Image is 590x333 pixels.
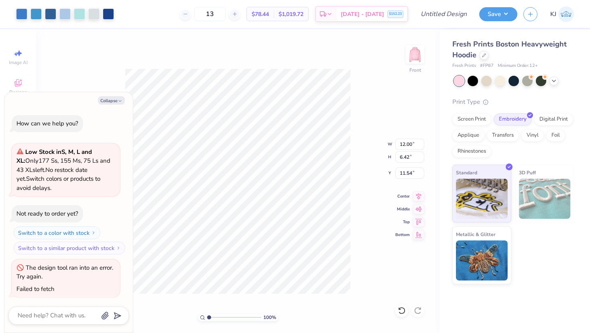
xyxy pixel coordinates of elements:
div: Screen Print [452,113,491,125]
span: Standard [456,168,477,177]
img: Kyra Jun [558,6,574,22]
div: Foil [546,129,565,141]
button: Collapse [98,96,125,105]
span: Fresh Prints [452,63,476,69]
div: Print Type [452,97,574,107]
button: Switch to a color with stock [14,226,100,239]
span: $152.23 [389,11,402,17]
strong: Low Stock in S, M, L and XL : [16,148,92,165]
span: 100 % [263,314,276,321]
div: Rhinestones [452,145,491,157]
input: – – [194,7,226,21]
span: Bottom [395,232,410,238]
button: Switch to a similar product with stock [14,242,125,254]
span: Designs [9,89,27,95]
span: [DATE] - [DATE] [341,10,384,18]
span: Minimum Order: 12 + [498,63,538,69]
button: Save [479,7,517,21]
img: Standard [456,179,508,219]
span: Top [395,219,410,225]
span: No restock date yet. [16,166,87,183]
span: $78.44 [252,10,269,18]
img: 3D Puff [519,179,571,219]
input: Untitled Design [414,6,473,22]
img: Switch to a color with stock [91,230,96,235]
span: Metallic & Glitter [456,230,496,238]
span: KJ [550,10,556,19]
img: Metallic & Glitter [456,240,508,281]
div: Front [409,67,421,74]
div: How can we help you? [16,119,78,127]
a: KJ [550,6,574,22]
span: # FP87 [480,63,494,69]
span: 3D Puff [519,168,536,177]
div: Digital Print [534,113,573,125]
div: Embroidery [494,113,532,125]
div: Transfers [487,129,519,141]
div: The design tool ran into an error. Try again. [16,264,113,281]
img: Front [407,46,423,63]
div: Vinyl [521,129,544,141]
img: Switch to a similar product with stock [116,246,121,250]
span: $1,019.72 [279,10,303,18]
div: Applique [452,129,484,141]
span: Fresh Prints Boston Heavyweight Hoodie [452,39,567,60]
span: Image AI [9,59,28,66]
span: Only 177 Ss, 155 Ms, 75 Ls and 43 XLs left. Switch colors or products to avoid delays. [16,148,110,192]
div: Not ready to order yet? [16,210,78,218]
span: Middle [395,206,410,212]
div: Failed to fetch [16,285,55,293]
span: Center [395,194,410,199]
